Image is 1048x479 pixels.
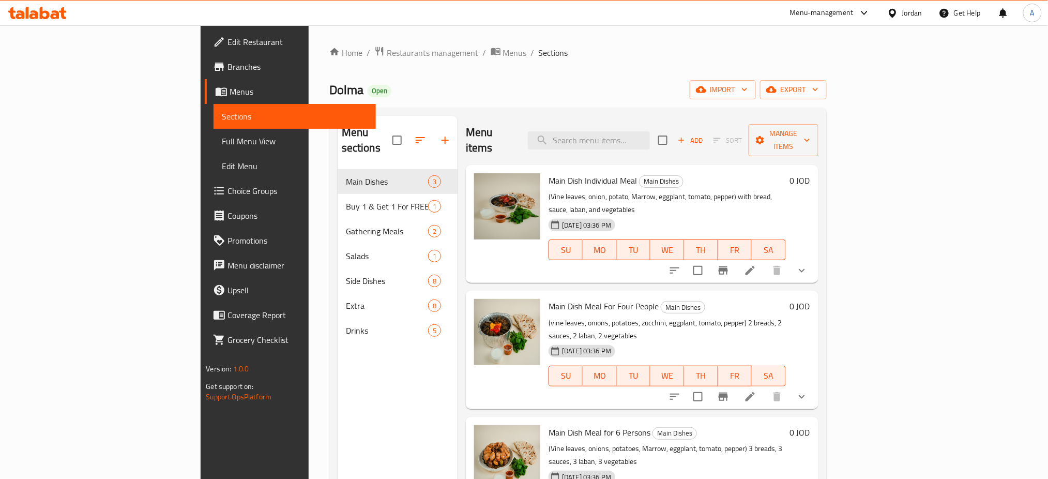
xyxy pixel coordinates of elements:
[429,177,441,187] span: 3
[662,384,687,409] button: sort-choices
[227,209,368,222] span: Coupons
[744,391,756,403] a: Edit menu item
[650,239,684,260] button: WE
[711,384,736,409] button: Branch-specific-item
[621,243,646,258] span: TU
[338,165,458,347] nav: Menu sections
[718,239,752,260] button: FR
[222,135,368,147] span: Full Menu View
[429,202,441,212] span: 1
[222,160,368,172] span: Edit Menu
[583,239,616,260] button: MO
[549,317,785,342] p: (vine leaves, onions, potatoes, zucchini, eggplant, tomato, pepper) 2 breads, 2 sauces, 2 laban, ...
[765,258,789,283] button: delete
[338,169,458,194] div: Main Dishes3
[640,175,683,187] span: Main Dishes
[674,132,707,148] span: Add item
[346,300,428,312] span: Extra
[676,134,704,146] span: Add
[707,132,749,148] span: Select section first
[655,243,680,258] span: WE
[796,264,808,277] svg: Show Choices
[549,366,583,386] button: SU
[549,190,785,216] p: (Vine leaves, onion, potato, Marrow, eggplant, tomato, pepper) with bread, sauce, laban, and vege...
[553,243,579,258] span: SU
[711,258,736,283] button: Branch-specific-item
[428,225,441,237] div: items
[227,284,368,296] span: Upsell
[205,327,376,352] a: Grocery Checklist
[690,80,756,99] button: import
[205,203,376,228] a: Coupons
[206,390,271,403] a: Support.OpsPlatform
[790,7,854,19] div: Menu-management
[338,318,458,343] div: Drinks5
[230,85,368,98] span: Menus
[553,368,579,383] span: SU
[752,366,785,386] button: SA
[688,243,713,258] span: TH
[796,391,808,403] svg: Show Choices
[558,220,615,230] span: [DATE] 03:36 PM
[617,239,650,260] button: TU
[549,425,650,440] span: Main Dish Meal for 6 Persons
[205,29,376,54] a: Edit Restaurant
[617,366,650,386] button: TU
[338,293,458,318] div: Extra8
[233,362,249,376] span: 1.0.0
[346,225,428,237] div: Gathering Meals
[549,442,785,468] p: (Vine leaves, onions, potatoes, Marrow, eggplant, tomato, pepper) 3 breads, 3 sauces, 3 laban, 3 ...
[206,380,253,393] span: Get support on:
[227,61,368,73] span: Branches
[329,46,827,59] nav: breadcrumb
[687,260,709,281] span: Select to update
[790,173,810,188] h6: 0 JOD
[214,154,376,178] a: Edit Menu
[428,324,441,337] div: items
[757,127,810,153] span: Manage items
[1030,7,1035,19] span: A
[790,299,810,313] h6: 0 JOD
[661,302,705,313] span: Main Dishes
[587,243,612,258] span: MO
[408,128,433,153] span: Sort sections
[653,427,696,439] span: Main Dishes
[368,85,391,97] div: Open
[765,384,789,409] button: delete
[684,366,718,386] button: TH
[429,276,441,286] span: 8
[338,244,458,268] div: Salads1
[756,368,781,383] span: SA
[346,324,428,337] span: Drinks
[722,243,748,258] span: FR
[428,275,441,287] div: items
[549,298,659,314] span: Main Dish Meal For Four People
[674,132,707,148] button: Add
[205,278,376,303] a: Upsell
[652,427,697,440] div: Main Dishes
[662,258,687,283] button: sort-choices
[531,47,535,59] li: /
[346,250,428,262] span: Salads
[368,86,391,95] span: Open
[433,128,458,153] button: Add section
[687,386,709,408] span: Select to update
[374,46,479,59] a: Restaurants management
[346,275,428,287] span: Side Dishes
[205,178,376,203] a: Choice Groups
[429,301,441,311] span: 8
[428,175,441,188] div: items
[652,129,674,151] span: Select section
[474,173,540,239] img: Main Dish Individual Meal
[346,200,428,213] span: Buy 1 & Get 1 For FREE
[698,83,748,96] span: import
[752,239,785,260] button: SA
[222,110,368,123] span: Sections
[684,239,718,260] button: TH
[688,368,713,383] span: TH
[387,47,479,59] span: Restaurants management
[205,54,376,79] a: Branches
